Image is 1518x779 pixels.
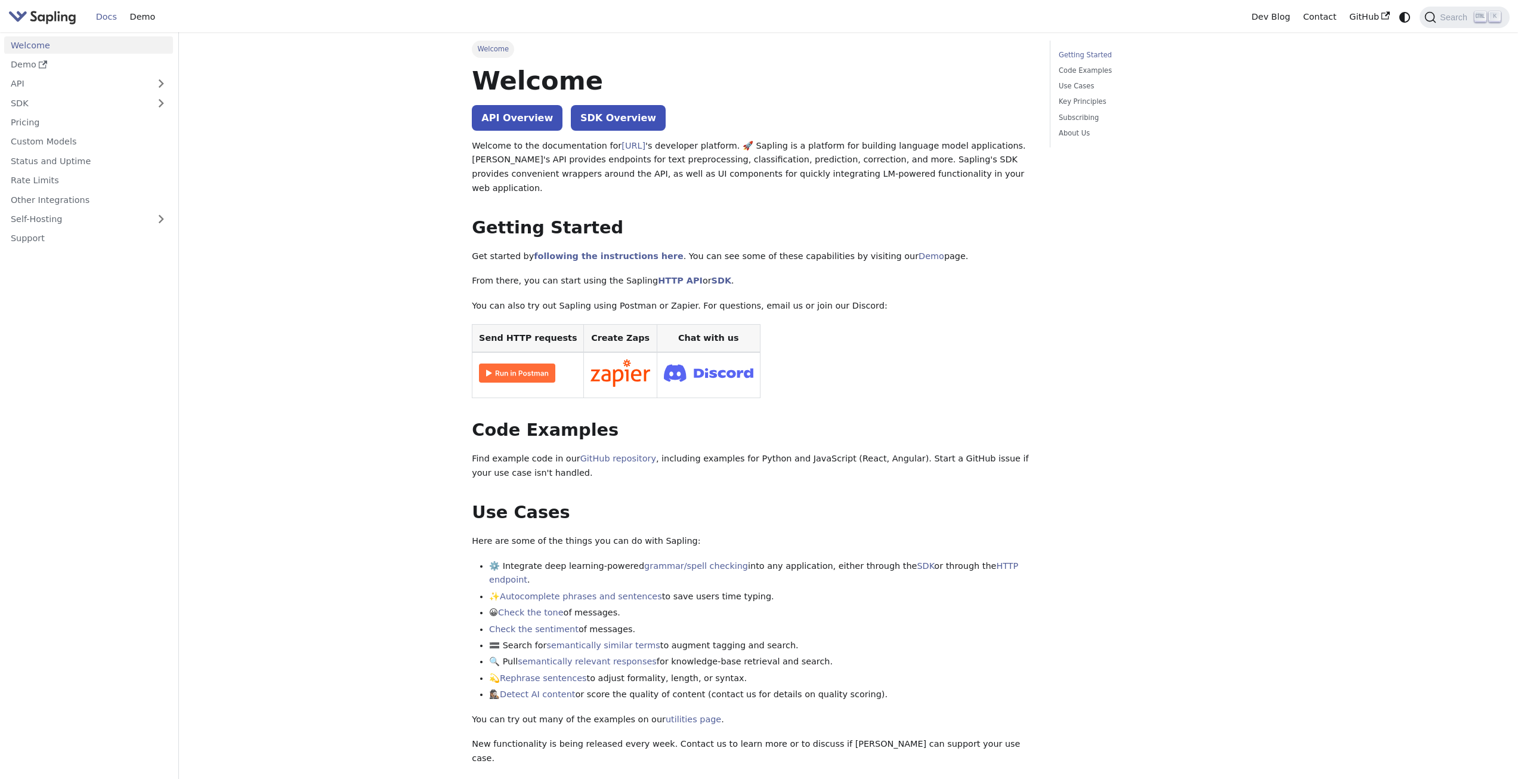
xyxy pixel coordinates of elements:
a: Custom Models [4,133,173,150]
h2: Code Examples [472,420,1032,441]
a: SDK Overview [571,105,666,131]
img: Join Discord [664,361,753,385]
li: 💫 to adjust formality, length, or syntax. [489,672,1032,686]
a: Pricing [4,114,173,131]
p: Get started by . You can see some of these capabilities by visiting our page. [472,250,1032,264]
a: SDK [917,561,934,571]
a: grammar/spell checking [644,561,748,571]
a: semantically similar terms [546,641,660,650]
a: following the instructions here [534,251,683,261]
a: Check the tone [498,608,563,617]
p: Here are some of the things you can do with Sapling: [472,534,1032,549]
a: Support [4,230,173,247]
h2: Getting Started [472,217,1032,239]
a: Demo [4,56,173,73]
img: Sapling.ai [8,8,76,26]
th: Create Zaps [584,324,657,352]
a: Demo [123,8,162,26]
a: Rate Limits [4,172,173,189]
a: About Us [1059,128,1220,139]
a: utilities page [666,715,721,724]
li: ✨ to save users time typing. [489,590,1032,604]
span: Search [1436,13,1474,22]
p: From there, you can start using the Sapling or . [472,274,1032,288]
a: semantically relevant responses [518,657,657,666]
a: Use Cases [1059,81,1220,92]
span: Welcome [472,41,514,57]
a: Contact [1297,8,1343,26]
a: Docs [89,8,123,26]
a: GitHub repository [580,454,656,463]
li: ⚙️ Integrate deep learning-powered into any application, either through the or through the . [489,559,1032,588]
a: Other Integrations [4,191,173,208]
button: Expand sidebar category 'SDK' [149,94,173,112]
a: Dev Blog [1245,8,1296,26]
button: Switch between dark and light mode (currently system mode) [1396,8,1414,26]
a: Demo [919,251,944,261]
a: Status and Uptime [4,152,173,170]
h1: Welcome [472,64,1032,97]
li: 🕵🏽‍♀️ or score the quality of content (contact us for details on quality scoring). [489,688,1032,702]
th: Chat with us [657,324,760,352]
a: HTTP API [658,276,703,285]
a: Sapling.ai [8,8,81,26]
a: Detect AI content [500,689,575,699]
a: API Overview [472,105,562,131]
li: 🔍 Pull for knowledge-base retrieval and search. [489,655,1032,669]
a: Self-Hosting [4,211,173,228]
a: Getting Started [1059,50,1220,61]
a: [URL] [622,141,645,150]
kbd: K [1489,11,1501,22]
button: Search (Ctrl+K) [1420,7,1509,28]
li: 🟰 Search for to augment tagging and search. [489,639,1032,653]
li: 😀 of messages. [489,606,1032,620]
p: Find example code in our , including examples for Python and JavaScript (React, Angular). Start a... [472,452,1032,481]
a: Code Examples [1059,65,1220,76]
nav: Breadcrumbs [472,41,1032,57]
p: You can try out many of the examples on our . [472,713,1032,727]
a: SDK [712,276,731,285]
p: You can also try out Sapling using Postman or Zapier. For questions, email us or join our Discord: [472,299,1032,313]
a: API [4,75,149,93]
a: SDK [4,94,149,112]
p: New functionality is being released every week. Contact us to learn more or to discuss if [PERSON... [472,737,1032,766]
img: Run in Postman [479,364,555,383]
a: Subscribing [1059,112,1220,124]
li: of messages. [489,623,1032,637]
a: Check the sentiment [489,624,579,634]
p: Welcome to the documentation for 's developer platform. 🚀 Sapling is a platform for building lang... [472,139,1032,196]
img: Connect in Zapier [590,359,650,387]
a: Welcome [4,36,173,54]
a: Key Principles [1059,96,1220,107]
a: GitHub [1343,8,1396,26]
a: Autocomplete phrases and sentences [500,592,662,601]
h2: Use Cases [472,502,1032,524]
th: Send HTTP requests [472,324,584,352]
a: Rephrase sentences [500,673,586,683]
button: Expand sidebar category 'API' [149,75,173,93]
